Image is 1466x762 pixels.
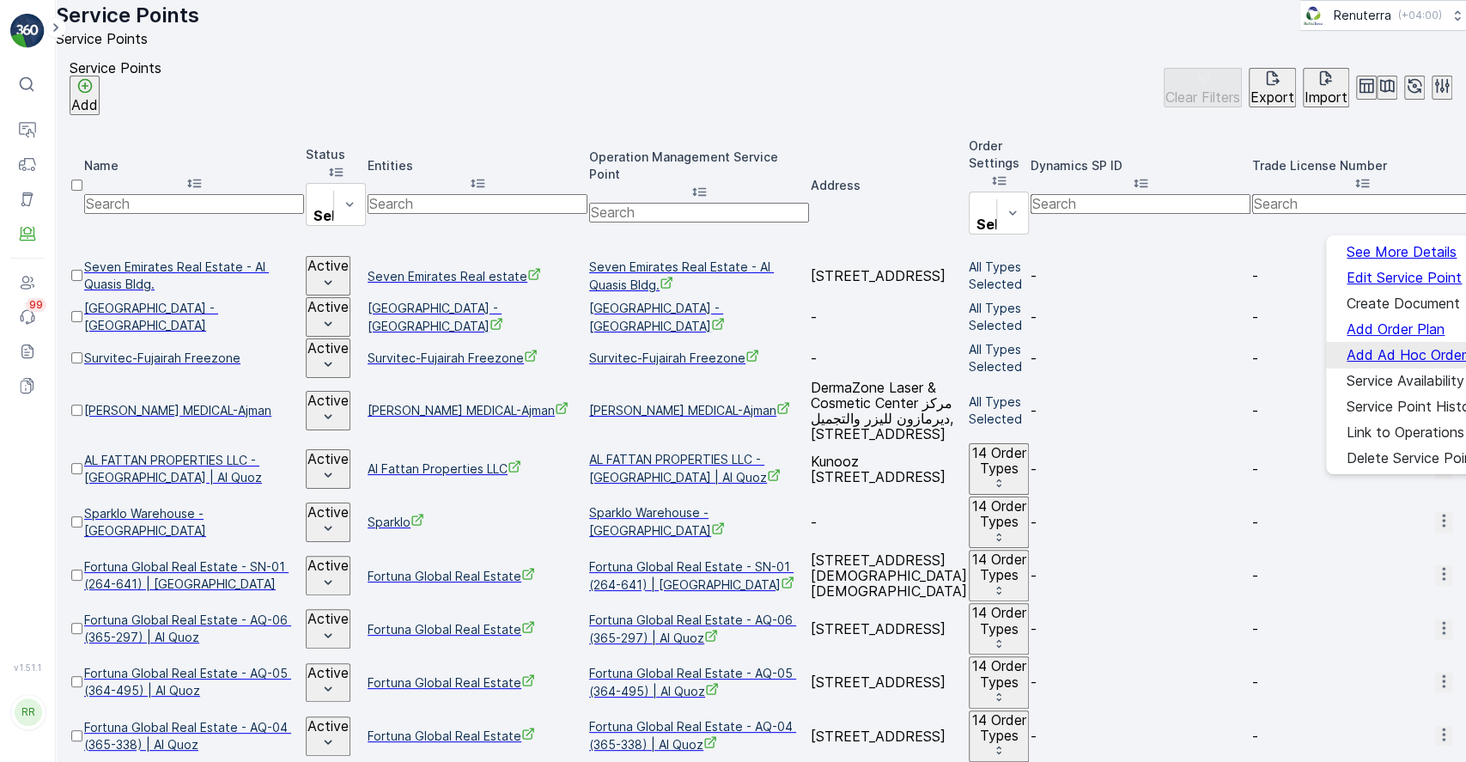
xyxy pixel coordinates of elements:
p: - [1031,728,1250,744]
button: 14 Order Types [969,443,1029,495]
button: Clear Filters [1164,68,1242,107]
button: 14 Order Types [969,603,1029,655]
p: Active [307,665,349,680]
p: Entities [368,157,587,174]
span: [GEOGRAPHIC_DATA] - [GEOGRAPHIC_DATA] [589,300,809,335]
p: [STREET_ADDRESS] [811,674,967,690]
a: Fortuna Global Real Estate - AQ-06 (365-297) | Al Quoz [84,612,304,646]
span: Fortuna Global Real Estate - AQ-04 (365-338) | Al Quoz [84,719,304,753]
span: Fortuna Global Real Estate [368,567,587,585]
button: 14 Order Types [969,497,1029,548]
span: See More Details [1347,244,1457,259]
p: 14 Order Types [970,658,1027,690]
button: RR [10,676,45,748]
span: Survitec-Fujairah Freezone [84,350,304,367]
p: - [1031,403,1250,418]
span: Seven Emirates Real Estate - Al Quasis Bldg. [84,259,304,293]
p: All Types Selected [969,341,1029,375]
p: DermaZone Laser & Cosmetic Center مركز ديرمازون لليزر والتجميل, [STREET_ADDRESS] [811,380,967,442]
a: Fortuna Global Real Estate - AQ-05 (364-495) | Al Quoz [84,665,304,699]
span: Service Availability [1347,373,1464,388]
a: Fortuna Global Real Estate - AQ-04 (365-338) | Al Quoz [589,718,809,753]
td: - [811,497,967,548]
span: [PERSON_NAME] MEDICAL-Ajman [84,402,304,419]
span: Fortuna Global Real Estate [368,620,587,638]
span: Fortuna Global Real Estate - AQ-06 (365-297) | Al Quoz [589,612,809,647]
a: Add Ad Hoc Order [1347,347,1466,363]
a: Edit Service Point [1347,270,1462,285]
span: Fortuna Global Real Estate - SN-01 (264-641) | [GEOGRAPHIC_DATA] [589,558,809,594]
p: 14 Order Types [970,552,1027,583]
a: Sparklo Warehouse -Ras al Khaimah [84,505,304,539]
p: Active [307,504,349,520]
a: AL FATTAN PROPERTIES LLC - LOTUS PLAZA | Al Quoz [589,451,809,486]
a: Sparklo Warehouse -Ras al Khaimah [589,504,809,539]
td: - [811,297,967,337]
button: Import [1303,68,1349,107]
p: Status [306,146,366,163]
span: Fortuna Global Real Estate - SN-01 (264-641) | [GEOGRAPHIC_DATA] [84,558,304,593]
p: Select [976,216,1021,232]
p: Import [1305,89,1347,105]
p: Export [1250,89,1294,105]
p: Active [307,611,349,626]
p: 99 [29,298,43,312]
p: 14 Order Types [970,712,1027,744]
p: Service Points [70,60,161,76]
p: All Types Selected [969,393,1029,428]
p: Kunooz [STREET_ADDRESS] [811,454,967,485]
span: Survitec-Fujairah Freezone [368,349,587,367]
a: Al Fattan Properties LLC [368,460,587,478]
p: - [1031,309,1250,325]
p: - [1031,515,1250,530]
span: AL FATTAN PROPERTIES LLC - [GEOGRAPHIC_DATA] | Al Quoz [589,451,809,486]
p: [STREET_ADDRESS][DEMOGRAPHIC_DATA][DEMOGRAPHIC_DATA] [811,552,967,599]
button: Active [306,256,350,296]
a: Dubai Harbour - Bay Marina [84,300,304,334]
button: Add [70,76,100,115]
a: AL FATTAN PROPERTIES LLC - LOTUS PLAZA | Al Quoz [84,452,304,486]
p: Operation Management Service Point [589,149,809,183]
button: Active [306,503,350,542]
p: 14 Order Types [970,605,1027,637]
p: 14 Order Types [970,445,1027,477]
input: Search [589,203,809,222]
button: Export [1249,68,1296,107]
td: - [811,338,967,378]
p: - [1031,674,1250,690]
p: Active [307,393,349,408]
p: Service Points [56,2,199,29]
p: Address [811,177,967,194]
span: Sparklo Warehouse -[GEOGRAPHIC_DATA] [84,505,304,539]
a: Fortuna Global Real Estate [368,727,587,745]
p: Active [307,558,349,573]
p: Add [71,97,98,113]
p: [STREET_ADDRESS] [811,621,967,637]
p: Select [313,208,358,223]
button: 14 Order Types [969,656,1029,708]
input: Search [84,194,304,213]
span: Sparklo Warehouse -[GEOGRAPHIC_DATA] [589,504,809,539]
a: Dubai Harbour - Bay Marina [368,300,587,335]
p: Name [84,157,304,174]
span: Sparklo [368,513,587,531]
button: Active [306,609,350,649]
a: JADORE CLINIQUE MEDICAL-Ajman [84,402,304,419]
span: Service Points [56,30,148,47]
span: [GEOGRAPHIC_DATA] - [GEOGRAPHIC_DATA] [368,300,587,335]
button: Active [306,663,350,703]
a: JADORE CLINIQUE MEDICAL-Ajman [368,401,587,419]
button: 14 Order Types [969,550,1029,601]
span: Seven Emirates Real Estate - Al Quasis Bldg. [589,259,809,294]
p: - [1031,461,1250,477]
a: Survitec-Fujairah Freezone [589,349,809,367]
p: - [1031,568,1250,583]
p: Active [307,340,349,356]
p: Active [307,258,349,273]
a: Fortuna Global Real Estate [368,674,587,692]
span: [PERSON_NAME] MEDICAL-Ajman [589,401,809,419]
